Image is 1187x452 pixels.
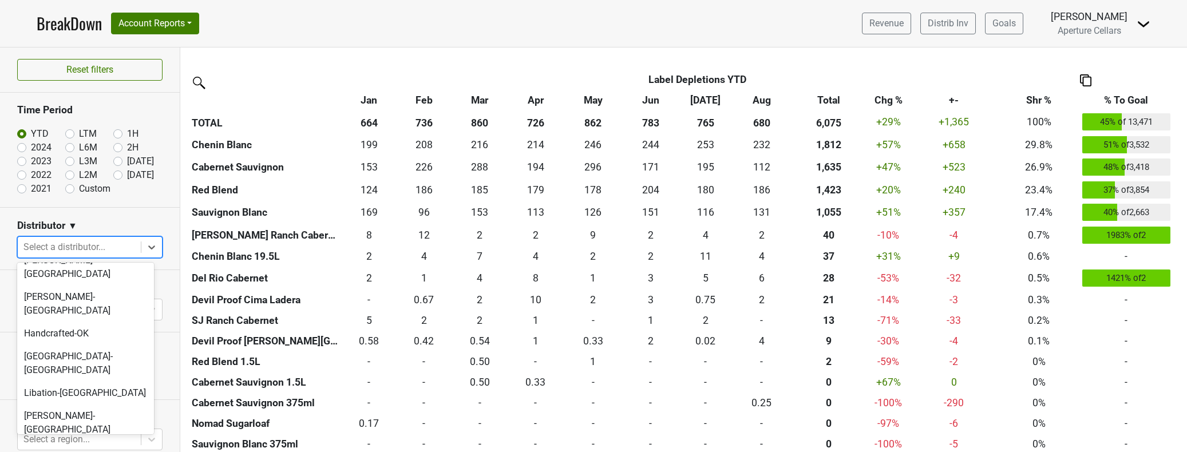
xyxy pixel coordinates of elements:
[397,310,452,331] td: 2.25
[454,137,505,152] div: 216
[452,133,508,156] td: 215.525
[623,156,678,179] td: 171.23
[790,247,868,267] th: 36.890
[341,267,396,290] td: 1.587
[341,111,396,134] th: 664
[626,183,675,197] div: 204
[511,249,560,264] div: 4
[189,310,341,331] th: SJ Ranch Cabernet
[733,201,790,224] td: 131.491
[733,133,790,156] td: 231.732
[565,249,620,264] div: 2
[452,267,508,290] td: 3.5
[399,313,449,328] div: 2
[678,156,733,179] td: 194.587
[736,271,788,286] div: 6
[790,179,868,201] th: 1423.309
[452,201,508,224] td: 152.981
[189,133,341,156] th: Chenin Blanc
[511,313,560,328] div: 1
[999,224,1079,247] td: 0.7%
[793,292,864,307] div: 21
[17,220,65,232] h3: Distributor
[733,331,790,351] td: 4
[563,290,623,310] td: 2
[563,267,623,290] td: 1.17
[678,179,733,201] td: 180.255
[1079,247,1173,267] td: -
[867,156,909,179] td: +47 %
[681,183,731,197] div: 180
[68,219,77,233] span: ▼
[626,313,675,328] div: 1
[341,201,396,224] td: 168.504
[31,168,52,182] label: 2022
[909,90,999,111] th: +-: activate to sort column ascending
[397,331,452,351] td: 0.416
[511,292,560,307] div: 10
[678,133,733,156] td: 252.74
[189,331,341,351] th: Devil Proof [PERSON_NAME][GEOGRAPHIC_DATA]
[127,141,139,154] label: 2H
[867,111,909,134] td: +29 %
[912,334,996,348] div: -4
[999,290,1079,310] td: 0.3%
[508,351,563,372] td: 0
[79,141,97,154] label: L6M
[565,334,620,348] div: 0.33
[454,313,505,328] div: 2
[452,179,508,201] td: 185.464
[790,267,868,290] th: 28.420
[793,334,864,348] div: 9
[508,133,563,156] td: 213.536
[793,137,864,152] div: 1,812
[344,313,394,328] div: 5
[565,292,620,307] div: 2
[678,310,733,331] td: 1.5
[678,201,733,224] td: 115.843
[867,90,909,111] th: Chg %: activate to sort column ascending
[563,331,623,351] td: 0.333
[189,90,341,111] th: &nbsp;: activate to sort column ascending
[344,160,394,175] div: 153
[867,247,909,267] td: +31 %
[31,141,52,154] label: 2024
[867,331,909,351] td: -30 %
[397,351,452,372] td: 0
[189,179,341,201] th: Red Blend
[454,292,505,307] div: 2
[189,351,341,372] th: Red Blend 1.5L
[189,156,341,179] th: Cabernet Sauvignon
[912,292,996,307] div: -3
[79,168,97,182] label: L2M
[511,228,560,243] div: 2
[867,290,909,310] td: -14 %
[623,247,678,267] td: 2.17
[189,224,341,247] th: [PERSON_NAME] Ranch Cabernet
[17,405,154,441] div: [PERSON_NAME]-[GEOGRAPHIC_DATA]
[397,290,452,310] td: 0.667
[626,292,675,307] div: 3
[1058,25,1121,36] span: Aperture Cellars
[623,111,678,134] th: 783
[79,154,97,168] label: L3M
[733,310,790,331] td: 0
[563,351,623,372] td: 1
[17,322,154,345] div: Handcrafted-OK
[508,201,563,224] td: 112.562
[189,267,341,290] th: Del Rio Cabernet
[37,11,102,35] a: BreakDown
[397,156,452,179] td: 226.073
[341,133,396,156] td: 199.416
[733,247,790,267] td: 4.34
[681,313,731,328] div: 2
[452,290,508,310] td: 2.334
[1080,74,1091,86] img: Copy to clipboard
[920,13,976,34] a: Distrib Inv
[508,247,563,267] td: 4.34
[912,271,996,286] div: -32
[862,13,911,34] a: Revenue
[565,228,620,243] div: 9
[999,133,1079,156] td: 29.8%
[565,183,620,197] div: 178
